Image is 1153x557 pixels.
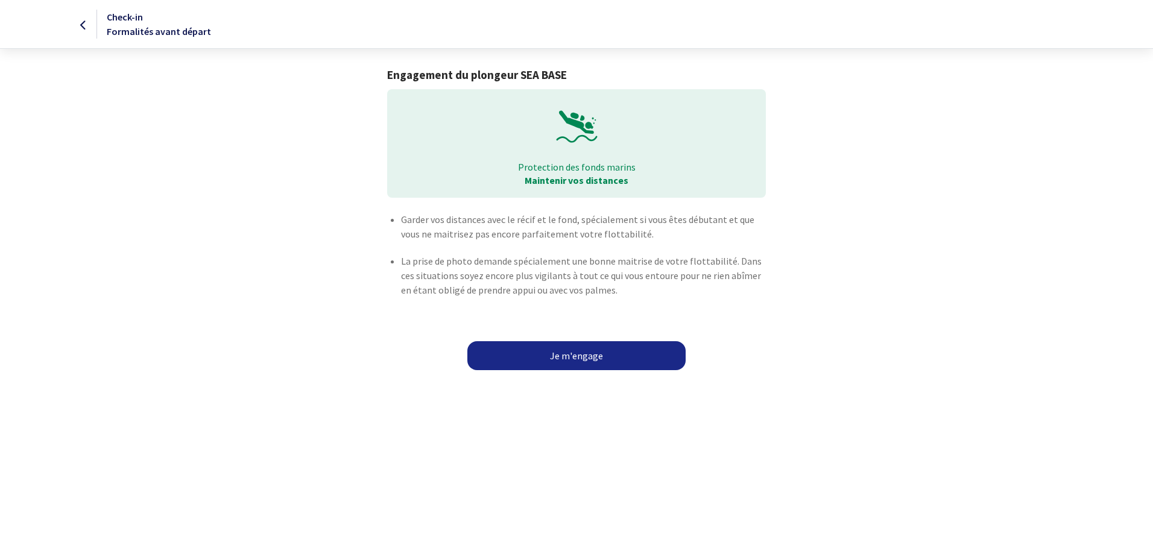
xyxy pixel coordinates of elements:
p: La prise de photo demande spécialement une bonne maitrise de votre flottabilité. Dans ces situati... [401,254,765,297]
a: Je m'engage [467,341,686,370]
p: Garder vos distances avec le récif et le fond, spécialement si vous êtes débutant et que vous ne ... [401,212,765,241]
p: Protection des fonds marins [396,160,757,174]
strong: Maintenir vos distances [525,174,628,186]
span: Check-in Formalités avant départ [107,11,211,37]
h1: Engagement du plongeur SEA BASE [387,68,765,82]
